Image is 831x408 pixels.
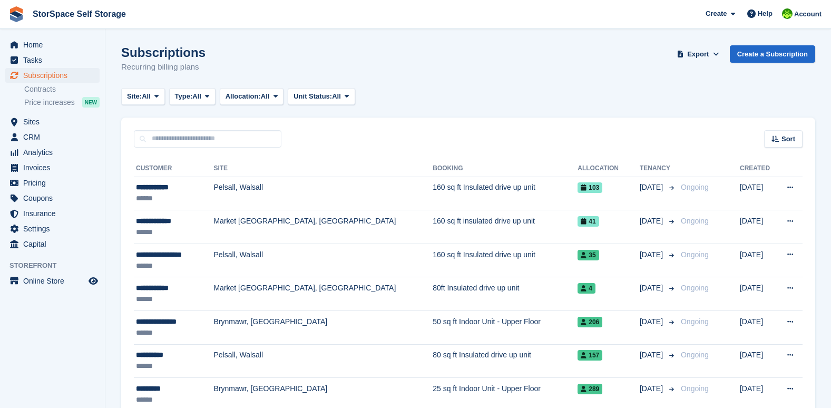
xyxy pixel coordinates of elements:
[5,68,100,83] a: menu
[578,160,640,177] th: Allocation
[213,244,433,277] td: Pelsall, Walsall
[5,53,100,67] a: menu
[213,160,433,177] th: Site
[24,84,100,94] a: Contracts
[5,130,100,144] a: menu
[578,250,599,260] span: 35
[127,91,142,102] span: Site:
[681,217,709,225] span: Ongoing
[578,283,595,294] span: 4
[23,37,86,52] span: Home
[169,88,216,105] button: Type: All
[782,8,793,19] img: paul catt
[23,145,86,160] span: Analytics
[23,68,86,83] span: Subscriptions
[640,216,665,227] span: [DATE]
[288,88,355,105] button: Unit Status: All
[87,275,100,287] a: Preview store
[740,277,776,311] td: [DATE]
[5,274,100,288] a: menu
[781,134,795,144] span: Sort
[681,183,709,191] span: Ongoing
[23,114,86,129] span: Sites
[175,91,193,102] span: Type:
[740,160,776,177] th: Created
[5,160,100,175] a: menu
[213,277,433,311] td: Market [GEOGRAPHIC_DATA], [GEOGRAPHIC_DATA]
[681,384,709,393] span: Ongoing
[23,237,86,251] span: Capital
[134,160,213,177] th: Customer
[640,383,665,394] span: [DATE]
[142,91,151,102] span: All
[740,210,776,244] td: [DATE]
[220,88,284,105] button: Allocation: All
[433,311,578,345] td: 50 sq ft Indoor Unit - Upper Floor
[5,206,100,221] a: menu
[794,9,822,20] span: Account
[687,49,709,60] span: Export
[192,91,201,102] span: All
[5,37,100,52] a: menu
[578,350,602,361] span: 157
[640,283,665,294] span: [DATE]
[5,221,100,236] a: menu
[82,97,100,108] div: NEW
[433,210,578,244] td: 160 sq ft insulated drive up unit
[681,250,709,259] span: Ongoing
[213,210,433,244] td: Market [GEOGRAPHIC_DATA], [GEOGRAPHIC_DATA]
[433,160,578,177] th: Booking
[578,384,602,394] span: 289
[640,160,677,177] th: Tenancy
[675,45,721,63] button: Export
[433,244,578,277] td: 160 sq ft Insulated drive up unit
[294,91,332,102] span: Unit Status:
[706,8,727,19] span: Create
[640,349,665,361] span: [DATE]
[5,176,100,190] a: menu
[213,344,433,378] td: Pelsall, Walsall
[8,6,24,22] img: stora-icon-8386f47178a22dfd0bd8f6a31ec36ba5ce8667c1dd55bd0f319d3a0aa187defe.svg
[5,191,100,206] a: menu
[23,274,86,288] span: Online Store
[23,221,86,236] span: Settings
[5,145,100,160] a: menu
[681,284,709,292] span: Ongoing
[9,260,105,271] span: Storefront
[640,182,665,193] span: [DATE]
[213,177,433,210] td: Pelsall, Walsall
[433,344,578,378] td: 80 sq ft Insulated drive up unit
[121,45,206,60] h1: Subscriptions
[23,206,86,221] span: Insurance
[5,114,100,129] a: menu
[5,237,100,251] a: menu
[121,61,206,73] p: Recurring billing plans
[578,182,602,193] span: 103
[261,91,270,102] span: All
[740,244,776,277] td: [DATE]
[23,160,86,175] span: Invoices
[24,96,100,108] a: Price increases NEW
[730,45,815,63] a: Create a Subscription
[758,8,773,19] span: Help
[578,317,602,327] span: 206
[23,130,86,144] span: CRM
[640,249,665,260] span: [DATE]
[213,311,433,345] td: Brynmawr, [GEOGRAPHIC_DATA]
[681,351,709,359] span: Ongoing
[121,88,165,105] button: Site: All
[740,311,776,345] td: [DATE]
[24,98,75,108] span: Price increases
[332,91,341,102] span: All
[740,344,776,378] td: [DATE]
[640,316,665,327] span: [DATE]
[23,191,86,206] span: Coupons
[681,317,709,326] span: Ongoing
[433,277,578,311] td: 80ft Insulated drive up unit
[28,5,130,23] a: StorSpace Self Storage
[23,176,86,190] span: Pricing
[23,53,86,67] span: Tasks
[740,177,776,210] td: [DATE]
[578,216,599,227] span: 41
[433,177,578,210] td: 160 sq ft Insulated drive up unit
